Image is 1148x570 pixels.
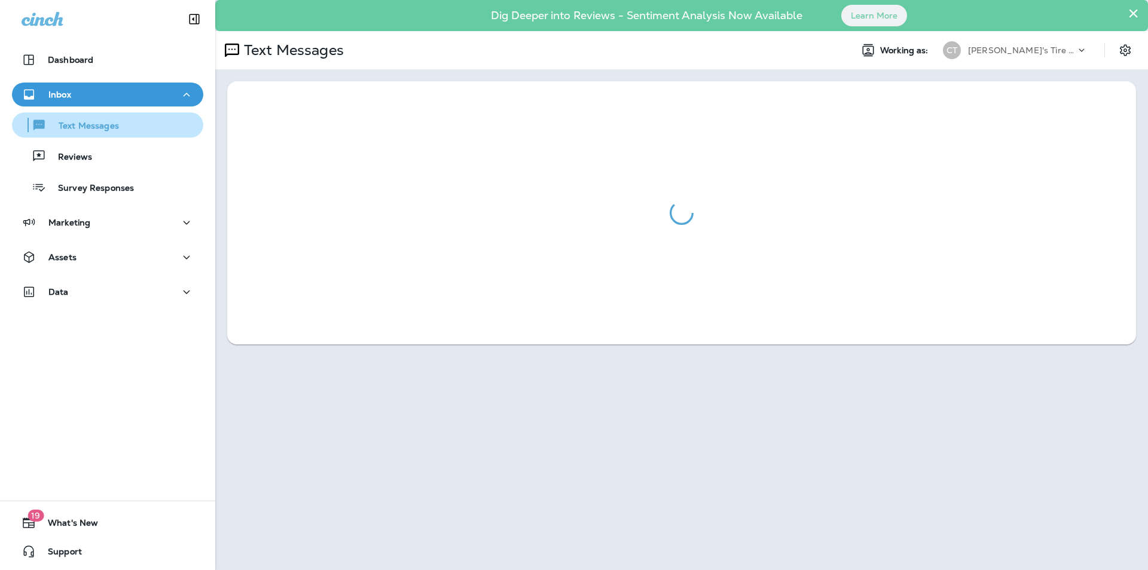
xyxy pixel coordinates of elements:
[1128,4,1139,23] button: Close
[48,90,71,99] p: Inbox
[12,112,203,138] button: Text Messages
[47,121,119,132] p: Text Messages
[48,55,93,65] p: Dashboard
[48,287,69,297] p: Data
[12,83,203,106] button: Inbox
[48,218,90,227] p: Marketing
[12,539,203,563] button: Support
[12,511,203,535] button: 19What's New
[46,183,134,194] p: Survey Responses
[46,152,92,163] p: Reviews
[28,510,44,522] span: 19
[943,41,961,59] div: CT
[178,7,211,31] button: Collapse Sidebar
[12,48,203,72] button: Dashboard
[12,280,203,304] button: Data
[841,5,907,26] button: Learn More
[12,211,203,234] button: Marketing
[456,14,837,17] p: Dig Deeper into Reviews - Sentiment Analysis Now Available
[48,252,77,262] p: Assets
[12,175,203,200] button: Survey Responses
[12,144,203,169] button: Reviews
[36,547,82,561] span: Support
[1115,39,1136,61] button: Settings
[12,245,203,269] button: Assets
[880,45,931,56] span: Working as:
[968,45,1076,55] p: [PERSON_NAME]'s Tire & Auto
[36,518,98,532] span: What's New
[239,41,344,59] p: Text Messages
